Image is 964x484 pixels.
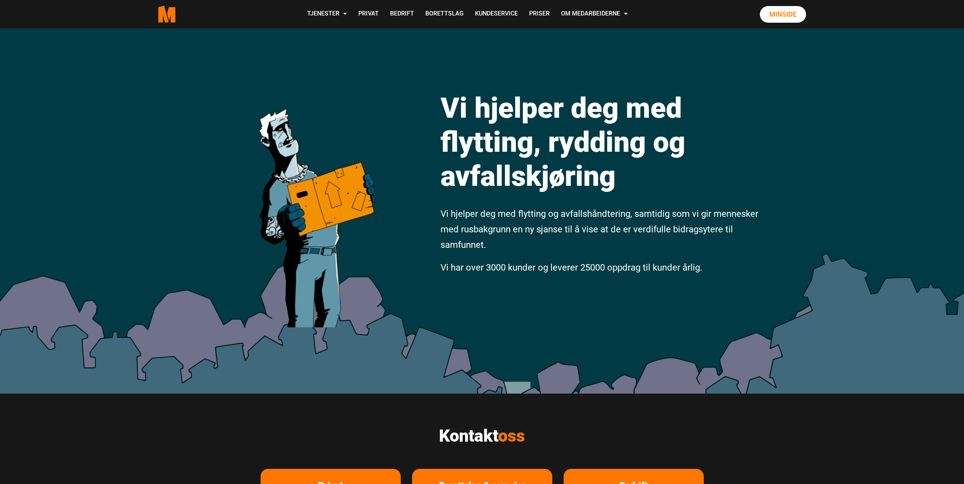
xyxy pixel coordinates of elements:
[353,1,384,28] a: Privat
[261,426,704,446] h2: Kontakt
[384,1,420,28] a: Bedrift
[498,426,525,446] span: oss
[469,1,523,28] a: Kundeservice
[441,91,761,193] h1: Vi hjelper deg med flytting, rydding og avfallskjøring
[555,1,633,28] a: Om Medarbeiderne
[302,1,353,28] a: Tjenester
[441,209,758,250] span: Vi hjelper deg med flytting og avfallshåndtering, samtidig som vi gir mennesker med rusbakgrunn e...
[420,1,469,28] a: Borettslag
[760,6,806,23] a: Minside
[251,74,382,327] img: medarbeiderne man icon optimized
[441,262,702,273] span: Vi har over 3000 kunder og leverer 25000 oppdrag til kunder årlig.
[523,1,555,28] a: Priser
